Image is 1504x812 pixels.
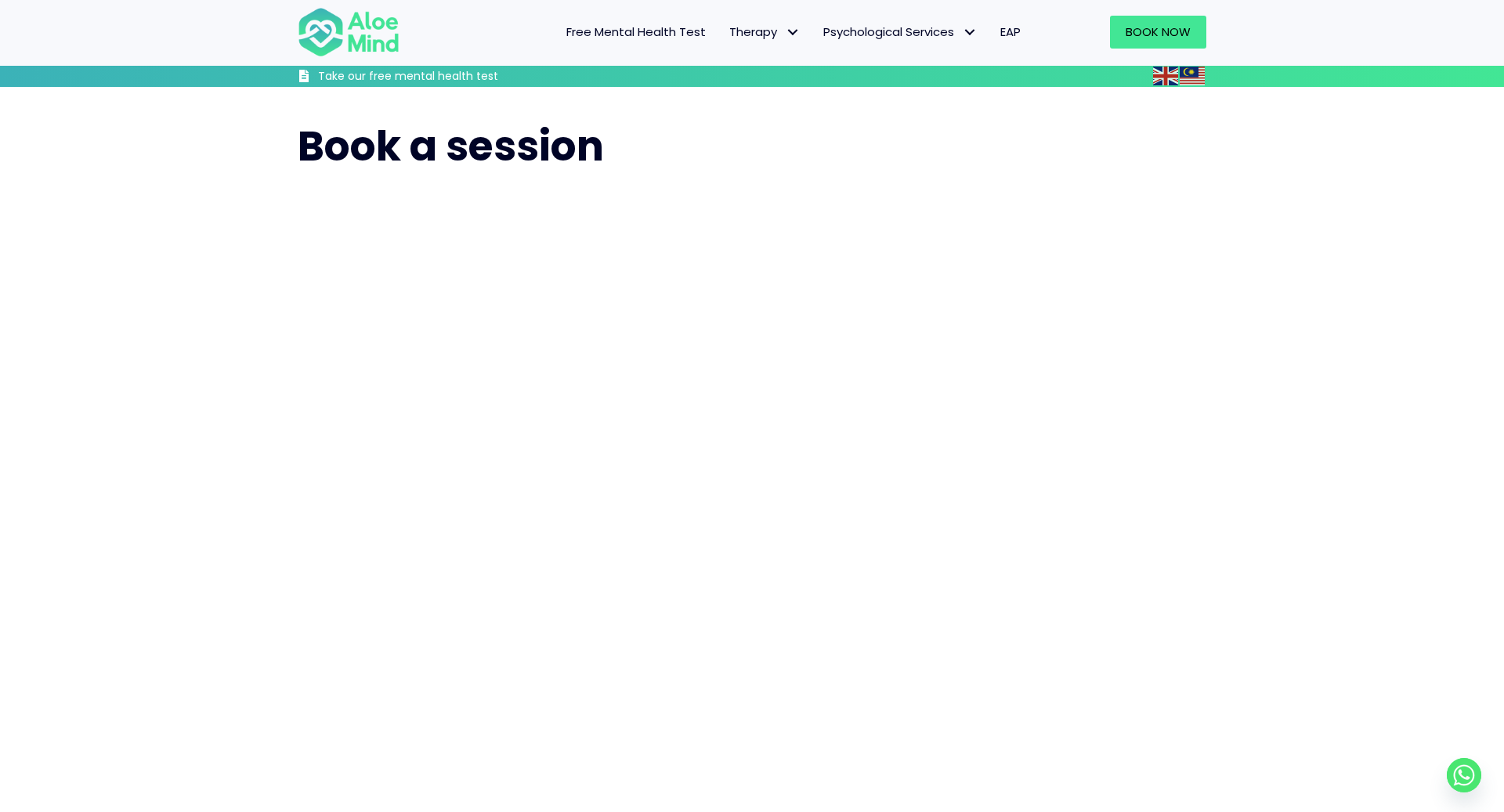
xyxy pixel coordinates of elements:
[298,207,1206,799] iframe: Booking widget
[781,21,804,44] span: Therapy: submenu
[718,16,812,49] a: TherapyTherapy: submenu
[420,16,1032,49] nav: Menu
[1000,23,1021,40] span: EAP
[298,6,399,58] img: Aloe mind Logo
[555,16,718,49] a: Free Mental Health Test
[823,23,977,40] span: Psychological Services
[1180,67,1206,85] a: Malay
[1110,16,1206,49] a: Book Now
[1153,67,1180,85] a: English
[989,16,1032,49] a: EAP
[812,16,989,49] a: Psychological ServicesPsychological Services: submenu
[298,69,582,87] a: Take our free mental health test
[958,21,981,44] span: Psychological Services: submenu
[318,69,582,85] h3: Take our free mental health test
[729,23,800,40] span: Therapy
[1180,67,1205,85] img: ms
[1126,23,1191,40] span: Book Now
[1153,67,1178,85] img: en
[298,117,604,175] span: Book a session
[1447,758,1481,792] a: Whatsapp
[566,23,706,40] span: Free Mental Health Test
